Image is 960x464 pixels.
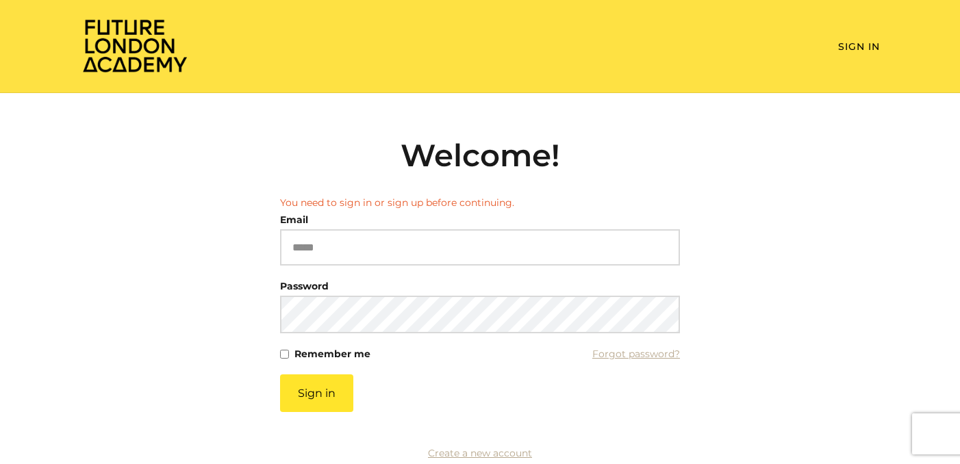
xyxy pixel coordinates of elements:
[80,18,190,73] img: Home Page
[280,210,308,229] label: Email
[294,344,370,363] label: Remember me
[280,137,680,174] h2: Welcome!
[592,344,680,363] a: Forgot password?
[280,374,353,412] button: Sign in
[428,447,532,459] a: Create a new account
[280,276,329,296] label: Password
[838,40,880,53] a: Sign In
[280,196,680,210] li: You need to sign in or sign up before continuing.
